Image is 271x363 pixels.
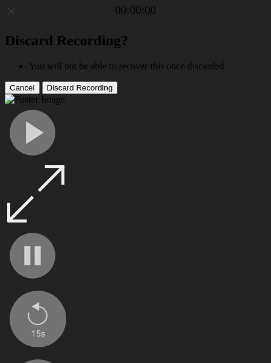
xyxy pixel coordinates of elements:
[5,81,40,94] button: Cancel
[29,61,266,72] li: You will not be able to recover this once discarded.
[42,81,118,94] button: Discard Recording
[5,33,266,49] h2: Discard Recording?
[115,4,156,17] a: 00:00:00
[5,94,65,105] img: Poster Image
